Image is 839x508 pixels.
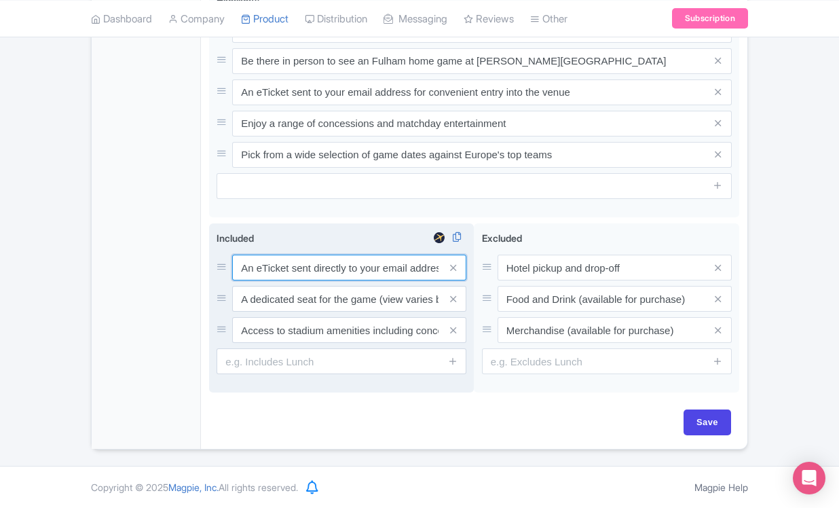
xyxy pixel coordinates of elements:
[793,462,825,494] div: Open Intercom Messenger
[431,231,447,244] img: expedia-review-widget-01-6a8748bc8b83530f19f0577495396935.svg
[217,348,466,374] input: e.g. Includes Lunch
[684,410,731,435] input: Save
[168,482,219,493] span: Magpie, Inc.
[482,232,522,244] span: Excluded
[217,232,254,244] span: Included
[482,348,732,374] input: e.g. Excludes Lunch
[694,482,748,493] a: Magpie Help
[83,480,306,494] div: Copyright © 2025 All rights reserved.
[672,8,748,29] a: Subscription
